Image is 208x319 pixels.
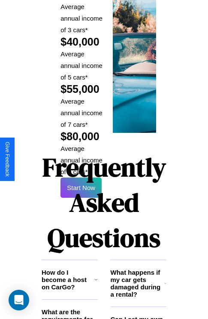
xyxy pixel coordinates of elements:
button: Start Now [60,178,102,198]
h3: How do I become a host on CarGo? [42,269,94,291]
p: Average annual income of 9 cars* [60,143,104,178]
h3: What happens if my car gets damaged during a rental? [111,269,164,298]
div: Give Feedback [4,142,10,177]
p: Average annual income of 7 cars* [60,95,104,130]
div: Open Intercom Messenger [9,290,29,310]
p: Average annual income of 5 cars* [60,48,104,83]
h2: $80,000 [60,130,104,143]
h2: $40,000 [60,36,104,48]
p: Average annual income of 3 cars* [60,1,104,36]
h2: $55,000 [60,83,104,95]
h1: Frequently Asked Questions [42,145,166,260]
